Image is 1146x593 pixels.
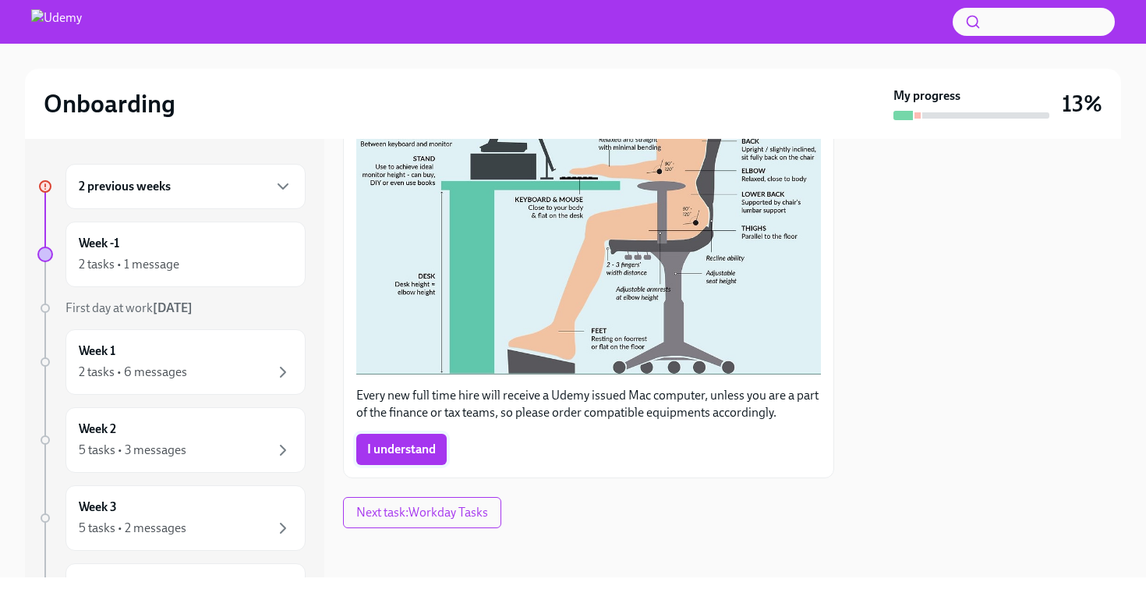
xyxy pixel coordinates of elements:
a: Week -12 tasks • 1 message [37,222,306,287]
h6: Week 1 [79,343,115,360]
h6: 2 previous weeks [79,178,171,195]
h2: Onboarding [44,88,175,119]
h6: Week 2 [79,421,116,438]
a: Week 35 tasks • 2 messages [37,485,306,551]
div: 5 tasks • 3 messages [79,442,186,459]
img: Udemy [31,9,82,34]
strong: My progress [893,87,960,105]
p: Every new full time hire will receive a Udemy issued Mac computer, unless you are a part of the f... [356,387,821,421]
div: 2 tasks • 1 message [79,256,179,273]
div: 2 previous weeks [65,164,306,209]
strong: [DATE] [153,300,193,315]
h6: Week 3 [79,499,117,516]
a: Week 12 tasks • 6 messages [37,329,306,395]
a: First day at work[DATE] [37,300,306,317]
h3: 13% [1062,90,1102,118]
span: First day at work [65,300,193,315]
a: Week 25 tasks • 3 messages [37,407,306,473]
h6: Week -1 [79,235,119,252]
div: 2 tasks • 6 messages [79,364,187,381]
div: 5 tasks • 2 messages [79,520,186,537]
span: Next task : Workday Tasks [356,505,488,520]
button: Next task:Workday Tasks [343,497,501,528]
button: I understand [356,434,447,465]
span: I understand [367,442,436,457]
